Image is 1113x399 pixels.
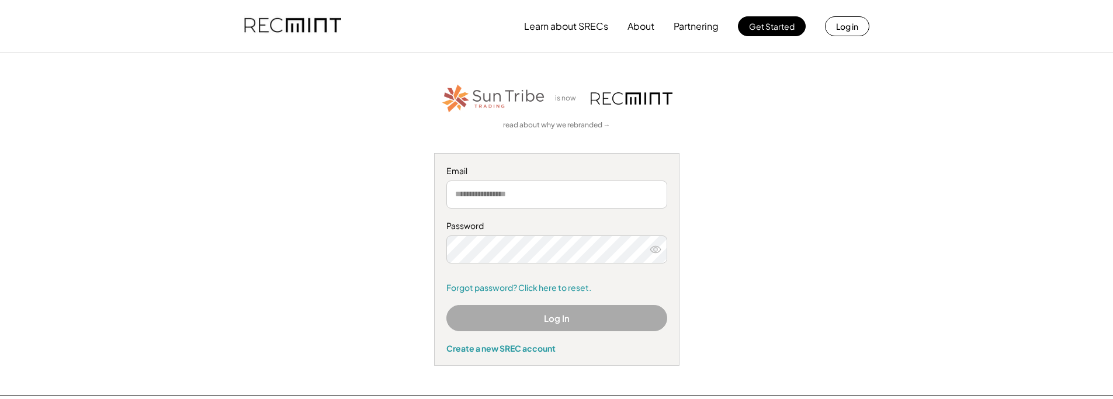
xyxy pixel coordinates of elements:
[446,282,667,294] a: Forgot password? Click here to reset.
[446,305,667,331] button: Log In
[825,16,869,36] button: Log in
[244,6,341,46] img: recmint-logotype%403x.png
[591,92,672,105] img: recmint-logotype%403x.png
[524,15,608,38] button: Learn about SRECs
[446,165,667,177] div: Email
[441,82,546,115] img: STT_Horizontal_Logo%2B-%2BColor.png
[446,220,667,232] div: Password
[503,120,611,130] a: read about why we rebranded →
[627,15,654,38] button: About
[738,16,806,36] button: Get Started
[674,15,719,38] button: Partnering
[552,93,585,103] div: is now
[446,343,667,353] div: Create a new SREC account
